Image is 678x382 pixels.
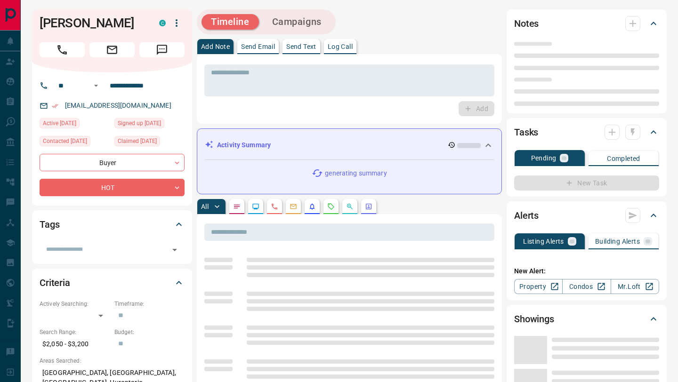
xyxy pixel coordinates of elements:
span: Active [DATE] [43,119,76,128]
p: Timeframe: [114,300,185,308]
p: Budget: [114,328,185,336]
svg: Calls [271,203,278,210]
a: Mr.Loft [611,279,659,294]
p: generating summary [325,168,387,178]
svg: Agent Actions [365,203,372,210]
div: Alerts [514,204,659,227]
p: Actively Searching: [40,300,110,308]
h2: Alerts [514,208,539,223]
p: Pending [531,155,557,161]
svg: Notes [233,203,241,210]
span: Call [40,42,85,57]
svg: Emails [290,203,297,210]
div: Fri Aug 15 2025 [40,118,110,131]
div: Tags [40,213,185,236]
a: Property [514,279,563,294]
svg: Listing Alerts [308,203,316,210]
span: Claimed [DATE] [118,136,157,146]
div: Fri Feb 10 2023 [114,118,185,131]
h2: Notes [514,16,539,31]
span: Contacted [DATE] [43,136,87,146]
div: Activity Summary [205,136,494,154]
p: Send Email [241,43,275,50]
span: Message [139,42,185,57]
svg: Opportunities [346,203,354,210]
div: Notes [514,12,659,35]
h2: Showings [514,311,554,326]
div: condos.ca [159,20,166,26]
div: Thu Sep 12 2024 [114,136,185,149]
button: Timeline [202,14,259,30]
p: Search Range: [40,328,110,336]
svg: Email Verified [52,103,58,109]
h2: Criteria [40,275,70,290]
div: HOT [40,179,185,196]
p: Send Text [286,43,316,50]
p: Log Call [328,43,353,50]
h2: Tasks [514,125,538,140]
button: Campaigns [263,14,331,30]
svg: Lead Browsing Activity [252,203,259,210]
p: Listing Alerts [523,238,564,245]
p: Add Note [201,43,230,50]
p: Areas Searched: [40,357,185,365]
div: Showings [514,308,659,330]
p: All [201,203,209,210]
div: Tasks [514,121,659,143]
a: [EMAIL_ADDRESS][DOMAIN_NAME] [65,102,171,109]
div: Buyer [40,154,185,171]
p: Activity Summary [217,140,271,150]
div: Sat Aug 16 2025 [40,136,110,149]
button: Open [90,80,102,91]
p: New Alert: [514,266,659,276]
h2: Tags [40,217,59,232]
p: Building Alerts [595,238,640,245]
p: Completed [607,155,640,162]
svg: Requests [327,203,335,210]
p: $2,050 - $3,200 [40,336,110,352]
div: Criteria [40,271,185,294]
a: Condos [562,279,611,294]
span: Email [89,42,135,57]
h1: [PERSON_NAME] [40,16,145,31]
button: Open [168,243,181,256]
span: Signed up [DATE] [118,119,161,128]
